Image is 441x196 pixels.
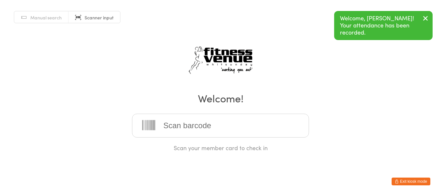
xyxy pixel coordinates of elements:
[334,11,433,40] div: Welcome, [PERSON_NAME]! Your attendance has been recorded.
[132,144,309,152] div: Scan your member card to check in
[392,178,430,185] button: Exit kiosk mode
[30,14,62,21] span: Manual search
[180,39,261,82] img: Fitness Venue Whitsunday
[6,91,435,105] h2: Welcome!
[85,14,114,21] span: Scanner input
[132,114,309,138] input: Scan barcode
